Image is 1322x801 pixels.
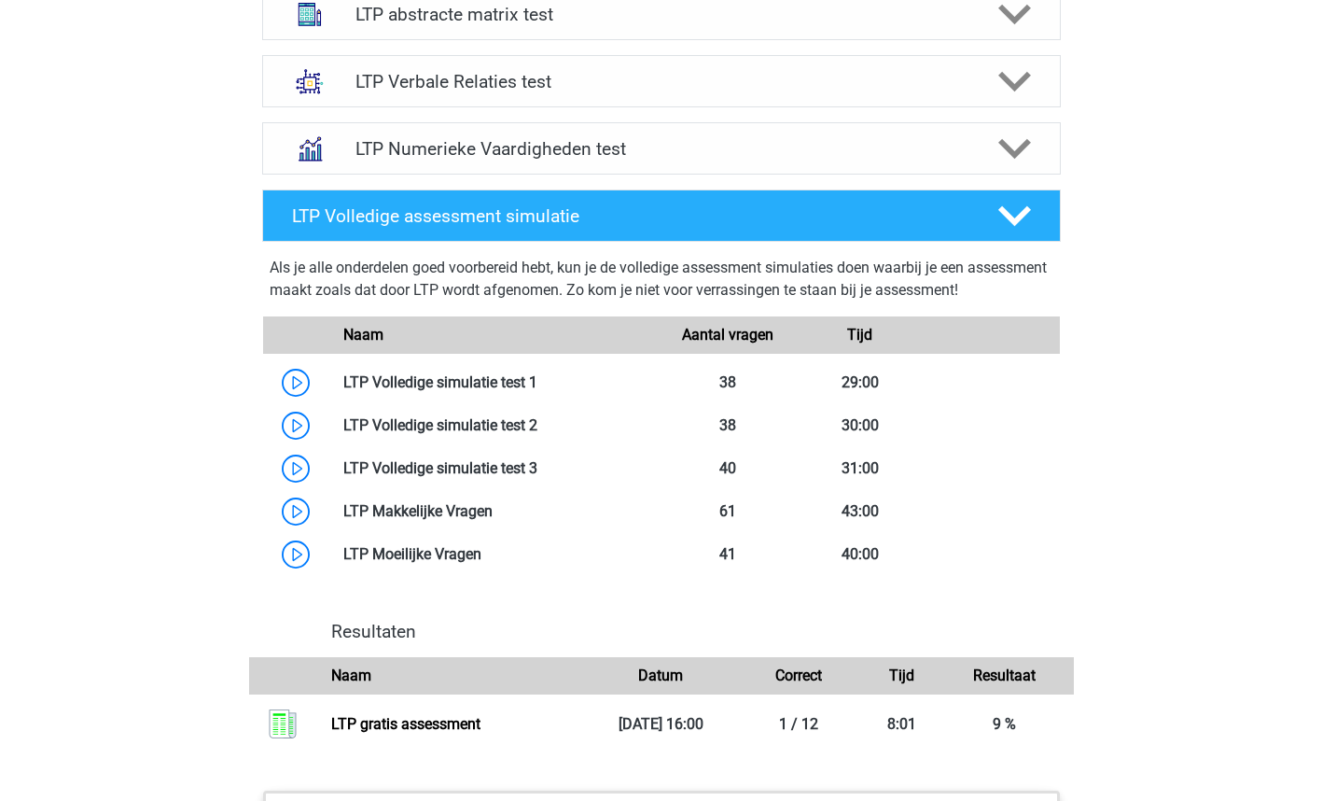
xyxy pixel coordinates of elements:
div: Correct [730,665,867,687]
div: LTP Volledige simulatie test 3 [329,457,661,480]
div: Naam [317,665,592,687]
div: Resultaat [936,665,1073,687]
div: LTP Makkelijke Vragen [329,500,661,523]
h4: LTP abstracte matrix test [355,4,967,25]
div: Naam [329,324,661,346]
a: LTP Volledige assessment simulatie [255,190,1068,242]
a: analogieen LTP Verbale Relaties test [255,55,1068,107]
img: numeriek redeneren [285,124,334,173]
h4: LTP Numerieke Vaardigheden test [355,138,967,160]
div: LTP Volledige simulatie test 1 [329,372,661,394]
div: Aantal vragen [661,324,793,346]
div: Als je alle onderdelen goed voorbereid hebt, kun je de volledige assessment simulaties doen waarb... [270,257,1053,309]
div: Datum [592,665,730,687]
div: LTP Volledige simulatie test 2 [329,415,661,437]
div: Tijd [867,665,936,687]
a: LTP gratis assessment [331,715,480,733]
div: Tijd [794,324,926,346]
h4: LTP Verbale Relaties test [355,71,967,92]
h4: Resultaten [331,621,1059,642]
h4: LTP Volledige assessment simulatie [292,205,967,227]
img: analogieen [285,57,334,105]
div: LTP Moeilijke Vragen [329,543,661,566]
a: numeriek redeneren LTP Numerieke Vaardigheden test [255,122,1068,175]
